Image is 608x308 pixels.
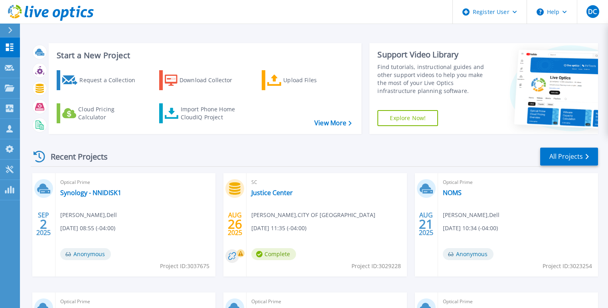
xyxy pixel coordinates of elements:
[36,209,51,239] div: SEP 2025
[181,105,243,121] div: Import Phone Home CloudIQ Project
[377,49,492,60] div: Support Video Library
[251,189,293,197] a: Justice Center
[251,248,296,260] span: Complete
[79,72,143,88] div: Request a Collection
[443,224,498,233] span: [DATE] 10:34 (-04:00)
[159,70,248,90] a: Download Collector
[57,103,146,123] a: Cloud Pricing Calculator
[418,209,434,239] div: AUG 2025
[60,248,111,260] span: Anonymous
[251,224,306,233] span: [DATE] 11:35 (-04:00)
[180,72,243,88] div: Download Collector
[60,189,121,197] a: Synology - NNIDISK1
[251,178,402,187] span: SC
[443,178,593,187] span: Optical Prime
[377,110,438,126] a: Explore Now!
[443,189,462,197] a: NOMS
[588,8,597,15] span: DC
[60,178,211,187] span: Optical Prime
[60,211,117,219] span: [PERSON_NAME] , Dell
[419,221,433,227] span: 21
[31,147,118,166] div: Recent Projects
[60,224,115,233] span: [DATE] 08:55 (-04:00)
[443,211,499,219] span: [PERSON_NAME] , Dell
[540,148,598,166] a: All Projects
[283,72,347,88] div: Upload Files
[227,209,243,239] div: AUG 2025
[351,262,401,270] span: Project ID: 3029228
[60,297,211,306] span: Optical Prime
[40,221,47,227] span: 2
[377,63,492,95] div: Find tutorials, instructional guides and other support videos to help you make the most of your L...
[314,119,351,127] a: View More
[160,262,209,270] span: Project ID: 3037675
[57,51,351,60] h3: Start a New Project
[251,297,402,306] span: Optical Prime
[78,105,142,121] div: Cloud Pricing Calculator
[57,70,146,90] a: Request a Collection
[228,221,242,227] span: 26
[262,70,351,90] a: Upload Files
[443,297,593,306] span: Optical Prime
[251,211,375,219] span: [PERSON_NAME] , CITY OF [GEOGRAPHIC_DATA]
[543,262,592,270] span: Project ID: 3023254
[443,248,494,260] span: Anonymous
